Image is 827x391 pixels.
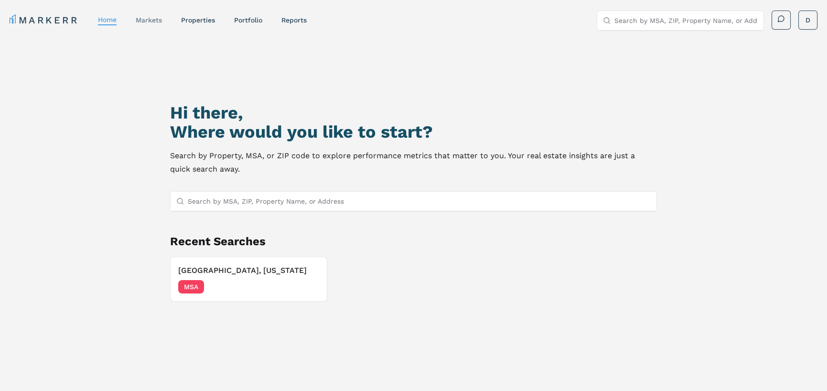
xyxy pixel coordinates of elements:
a: markets [136,16,162,24]
h3: [GEOGRAPHIC_DATA], [US_STATE] [178,265,319,276]
h2: Recent Searches [170,234,657,249]
a: properties [181,16,215,24]
input: Search by MSA, ZIP, Property Name, or Address [188,192,651,211]
a: Portfolio [234,16,262,24]
span: D [806,15,810,25]
a: MARKERR [10,13,79,27]
span: MSA [178,280,204,293]
a: home [98,16,117,23]
input: Search by MSA, ZIP, Property Name, or Address [614,11,758,30]
button: [GEOGRAPHIC_DATA], [US_STATE]MSA[DATE] [170,257,327,302]
button: D [798,11,817,30]
h1: Hi there, [170,103,657,122]
p: Search by Property, MSA, or ZIP code to explore performance metrics that matter to you. Your real... [170,149,657,176]
span: [DATE] [298,282,319,292]
a: reports [281,16,307,24]
h2: Where would you like to start? [170,122,657,141]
